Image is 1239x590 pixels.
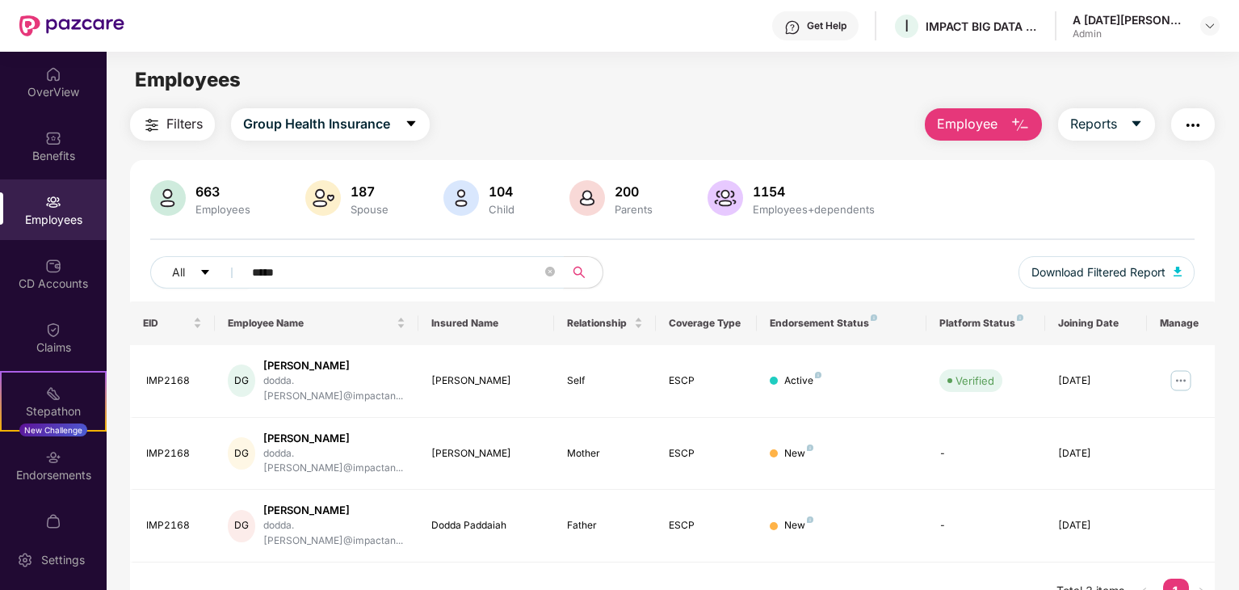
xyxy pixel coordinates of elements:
[2,403,105,419] div: Stepathon
[1073,12,1186,27] div: A [DATE][PERSON_NAME]
[166,114,203,134] span: Filters
[554,301,656,345] th: Relationship
[443,180,479,216] img: svg+xml;base64,PHN2ZyB4bWxucz0iaHR0cDovL3d3dy53My5vcmcvMjAwMC9zdmciIHhtbG5zOnhsaW5rPSJodHRwOi8vd3...
[172,263,185,281] span: All
[784,373,821,389] div: Active
[784,518,813,533] div: New
[199,267,211,280] span: caret-down
[215,301,418,345] th: Employee Name
[263,446,405,477] div: dodda.[PERSON_NAME]@impactan...
[263,373,405,404] div: dodda.[PERSON_NAME]@impactan...
[939,317,1032,330] div: Platform Status
[485,183,518,200] div: 104
[656,301,758,345] th: Coverage Type
[750,183,878,200] div: 1154
[925,108,1042,141] button: Employee
[45,322,61,338] img: svg+xml;base64,PHN2ZyBpZD0iQ2xhaW0iIHhtbG5zPSJodHRwOi8vd3d3LnczLm9yZy8yMDAwL3N2ZyIgd2lkdGg9IjIwIi...
[19,424,87,436] div: New Challenge
[45,449,61,466] img: svg+xml;base64,PHN2ZyBpZD0iRW5kb3JzZW1lbnRzIiB4bWxucz0iaHR0cDovL3d3dy53My5vcmcvMjAwMC9zdmciIHdpZH...
[228,365,254,397] div: DG
[19,15,124,36] img: New Pazcare Logo
[815,372,821,378] img: svg+xml;base64,PHN2ZyB4bWxucz0iaHR0cDovL3d3dy53My5vcmcvMjAwMC9zdmciIHdpZHRoPSI4IiBoZWlnaHQ9IjgiIH...
[228,317,393,330] span: Employee Name
[45,194,61,210] img: svg+xml;base64,PHN2ZyBpZD0iRW1wbG95ZWVzIiB4bWxucz0iaHR0cDovL3d3dy53My5vcmcvMjAwMC9zdmciIHdpZHRoPS...
[135,68,241,91] span: Employees
[143,317,190,330] span: EID
[263,358,405,373] div: [PERSON_NAME]
[1073,27,1186,40] div: Admin
[871,314,877,321] img: svg+xml;base64,PHN2ZyB4bWxucz0iaHR0cDovL3d3dy53My5vcmcvMjAwMC9zdmciIHdpZHRoPSI4IiBoZWlnaHQ9IjgiIH...
[228,510,254,542] div: DG
[563,266,594,279] span: search
[231,108,430,141] button: Group Health Insurancecaret-down
[243,114,390,134] span: Group Health Insurance
[1017,314,1023,321] img: svg+xml;base64,PHN2ZyB4bWxucz0iaHR0cDovL3d3dy53My5vcmcvMjAwMC9zdmciIHdpZHRoPSI4IiBoZWlnaHQ9IjgiIH...
[45,386,61,402] img: svg+xml;base64,PHN2ZyB4bWxucz0iaHR0cDovL3d3dy53My5vcmcvMjAwMC9zdmciIHdpZHRoPSIyMSIgaGVpZ2h0PSIyMC...
[1203,19,1216,32] img: svg+xml;base64,PHN2ZyBpZD0iRHJvcGRvd24tMzJ4MzIiIHhtbG5zPSJodHRwOi8vd3d3LnczLm9yZy8yMDAwL3N2ZyIgd2...
[1183,116,1203,135] img: svg+xml;base64,PHN2ZyB4bWxucz0iaHR0cDovL3d3dy53My5vcmcvMjAwMC9zdmciIHdpZHRoPSIyNCIgaGVpZ2h0PSIyNC...
[263,431,405,446] div: [PERSON_NAME]
[1070,114,1117,134] span: Reports
[1174,267,1182,276] img: svg+xml;base64,PHN2ZyB4bWxucz0iaHR0cDovL3d3dy53My5vcmcvMjAwMC9zdmciIHhtbG5zOnhsaW5rPSJodHRwOi8vd3...
[784,446,813,461] div: New
[1045,301,1147,345] th: Joining Date
[807,445,813,451] img: svg+xml;base64,PHN2ZyB4bWxucz0iaHR0cDovL3d3dy53My5vcmcvMjAwMC9zdmciIHdpZHRoPSI4IiBoZWlnaHQ9IjgiIH...
[669,373,745,389] div: ESCP
[1058,446,1134,461] div: [DATE]
[150,180,186,216] img: svg+xml;base64,PHN2ZyB4bWxucz0iaHR0cDovL3d3dy53My5vcmcvMjAwMC9zdmciIHhtbG5zOnhsaW5rPSJodHRwOi8vd3...
[770,317,913,330] div: Endorsement Status
[36,552,90,568] div: Settings
[146,518,202,533] div: IMP2168
[418,301,554,345] th: Insured Name
[45,513,61,529] img: svg+xml;base64,PHN2ZyBpZD0iTXlfT3JkZXJzIiBkYXRhLW5hbWU9Ik15IE9yZGVycyIgeG1sbnM9Imh0dHA6Ly93d3cudz...
[567,373,643,389] div: Self
[305,180,341,216] img: svg+xml;base64,PHN2ZyB4bWxucz0iaHR0cDovL3d3dy53My5vcmcvMjAwMC9zdmciIHhtbG5zOnhsaW5rPSJodHRwOi8vd3...
[45,130,61,146] img: svg+xml;base64,PHN2ZyBpZD0iQmVuZWZpdHMiIHhtbG5zPSJodHRwOi8vd3d3LnczLm9yZy8yMDAwL3N2ZyIgd2lkdGg9Ij...
[1010,116,1030,135] img: svg+xml;base64,PHN2ZyB4bWxucz0iaHR0cDovL3d3dy53My5vcmcvMjAwMC9zdmciIHhtbG5zOnhsaW5rPSJodHRwOi8vd3...
[567,518,643,533] div: Father
[926,19,1039,34] div: IMPACT BIG DATA ANALYSIS PRIVATE LIMITED
[567,446,643,461] div: Mother
[192,203,254,216] div: Employees
[926,418,1045,491] td: -
[1058,373,1134,389] div: [DATE]
[926,490,1045,563] td: -
[228,437,254,470] div: DG
[669,518,745,533] div: ESCP
[545,267,555,276] span: close-circle
[937,114,997,134] span: Employee
[1031,263,1165,281] span: Download Filtered Report
[45,258,61,274] img: svg+xml;base64,PHN2ZyBpZD0iQ0RfQWNjb3VudHMiIGRhdGEtbmFtZT0iQ0QgQWNjb3VudHMiIHhtbG5zPSJodHRwOi8vd3...
[611,203,656,216] div: Parents
[485,203,518,216] div: Child
[669,446,745,461] div: ESCP
[569,180,605,216] img: svg+xml;base64,PHN2ZyB4bWxucz0iaHR0cDovL3d3dy53My5vcmcvMjAwMC9zdmciIHhtbG5zOnhsaW5rPSJodHRwOi8vd3...
[905,16,909,36] span: I
[130,301,215,345] th: EID
[1130,117,1143,132] span: caret-down
[1168,368,1194,394] img: manageButton
[192,183,254,200] div: 663
[545,265,555,280] span: close-circle
[807,516,813,523] img: svg+xml;base64,PHN2ZyB4bWxucz0iaHR0cDovL3d3dy53My5vcmcvMjAwMC9zdmciIHdpZHRoPSI4IiBoZWlnaHQ9IjgiIH...
[431,518,541,533] div: Dodda Paddaiah
[1058,518,1134,533] div: [DATE]
[142,116,162,135] img: svg+xml;base64,PHN2ZyB4bWxucz0iaHR0cDovL3d3dy53My5vcmcvMjAwMC9zdmciIHdpZHRoPSIyNCIgaGVpZ2h0PSIyNC...
[146,373,202,389] div: IMP2168
[130,108,215,141] button: Filters
[17,552,33,568] img: svg+xml;base64,PHN2ZyBpZD0iU2V0dGluZy0yMHgyMCIgeG1sbnM9Imh0dHA6Ly93d3cudzMub3JnLzIwMDAvc3ZnIiB3aW...
[611,183,656,200] div: 200
[1058,108,1155,141] button: Reportscaret-down
[263,503,405,518] div: [PERSON_NAME]
[955,373,994,389] div: Verified
[784,19,800,36] img: svg+xml;base64,PHN2ZyBpZD0iSGVscC0zMngzMiIgeG1sbnM9Imh0dHA6Ly93d3cudzMub3JnLzIwMDAvc3ZnIiB3aWR0aD...
[431,446,541,461] div: [PERSON_NAME]
[150,256,249,289] button: Allcaret-down
[263,518,405,549] div: dodda.[PERSON_NAME]@impactan...
[708,180,743,216] img: svg+xml;base64,PHN2ZyB4bWxucz0iaHR0cDovL3d3dy53My5vcmcvMjAwMC9zdmciIHhtbG5zOnhsaW5rPSJodHRwOi8vd3...
[146,446,202,461] div: IMP2168
[405,117,418,132] span: caret-down
[1018,256,1195,289] button: Download Filtered Report
[807,19,846,32] div: Get Help
[347,203,392,216] div: Spouse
